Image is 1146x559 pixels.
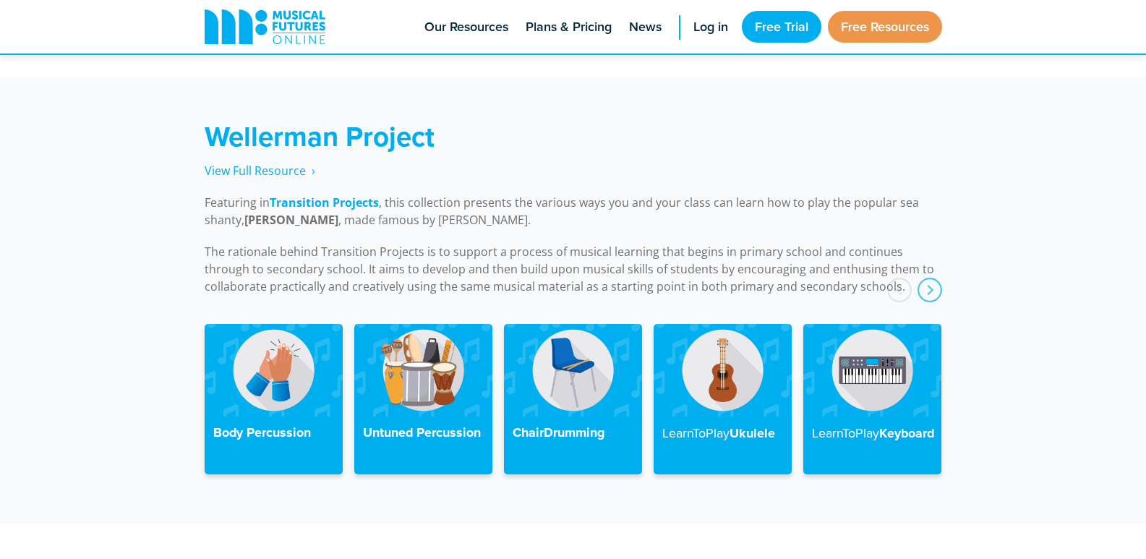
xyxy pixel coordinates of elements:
[662,425,783,442] h4: Ukulele
[742,11,821,43] a: Free Trial
[270,195,379,211] a: Transition Projects
[354,324,492,474] a: Untuned Percussion
[424,17,508,37] span: Our Resources
[887,278,912,302] div: prev
[812,424,879,442] strong: LearnToPlay
[918,278,942,302] div: next
[270,195,379,210] strong: Transition Projects
[205,116,435,156] strong: Wellerman Project
[513,425,633,441] h4: ChairDrumming
[363,425,484,441] h4: Untuned Percussion
[205,163,315,179] a: View Full Resource‎‏‏‎ ‎ ›
[213,425,334,441] h4: Body Percussion
[629,17,662,37] span: News
[812,425,933,442] h4: Keyboard
[662,424,730,442] strong: LearnToPlay
[526,17,612,37] span: Plans & Pricing
[693,17,728,37] span: Log in
[205,324,343,474] a: Body Percussion
[654,324,792,474] a: LearnToPlayUkulele
[244,212,338,228] strong: [PERSON_NAME]
[504,324,642,474] a: ChairDrumming
[205,194,942,229] p: Featuring in , this collection presents the various ways you and your class can learn how to play...
[828,11,942,43] a: Free Resources
[205,243,942,295] p: The rationale behind Transition Projects is to support a process of musical learning that begins ...
[803,324,941,474] a: LearnToPlayKeyboard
